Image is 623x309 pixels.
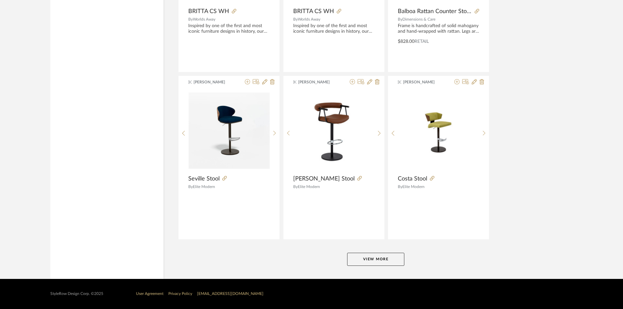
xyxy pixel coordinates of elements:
[50,291,103,296] div: StyleRow Design Corp. ©2025
[402,185,425,189] span: Elite Modern
[347,253,404,266] button: View More
[398,90,479,172] div: 0
[188,23,270,34] div: Inspired by one of the first and most iconic furniture designs in history, our Britta counter sto...
[194,79,235,85] span: [PERSON_NAME]
[293,8,334,15] span: BRITTA CS WH
[188,8,229,15] span: BRITTA CS WH
[193,17,215,21] span: Worlds Away
[293,23,375,34] div: Inspired by one of the first and most iconic furniture designs in history, our Britta counter sto...
[298,185,320,189] span: Elite Modern
[293,90,374,172] div: 0
[398,39,414,44] span: $828.00
[298,17,320,21] span: Worlds Away
[298,79,339,85] span: [PERSON_NAME]
[197,292,263,296] a: [EMAIL_ADDRESS][DOMAIN_NAME]
[188,185,193,189] span: By
[398,175,427,182] span: Costa Stool
[293,93,374,168] img: Bruso Stool
[403,79,444,85] span: [PERSON_NAME]
[188,17,193,21] span: By
[293,17,298,21] span: By
[293,185,298,189] span: By
[398,104,479,158] img: Costa Stool
[398,17,402,21] span: By
[398,8,472,15] span: Balboa Rattan Counter Stool - Natural
[189,90,270,172] div: 0
[188,175,220,182] span: Seville Stool
[293,175,355,182] span: [PERSON_NAME] Stool
[193,185,215,189] span: Elite Modern
[414,39,429,44] span: Retail
[168,292,192,296] a: Privacy Policy
[136,292,163,296] a: User Agreement
[398,23,479,34] div: Frame is handcrafted of solid mahogany and hand-wrapped with rattan. Legs are detailed with brass...
[398,185,402,189] span: By
[402,17,435,21] span: Dimensions & Care
[189,93,270,168] img: Seville Stool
